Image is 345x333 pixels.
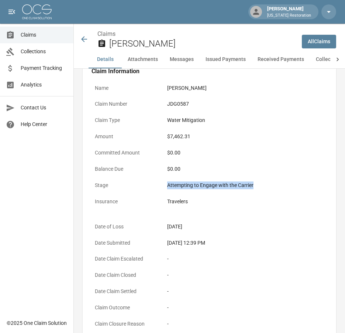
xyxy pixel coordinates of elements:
[92,284,158,299] p: Date Claim Settled
[167,239,324,247] div: [DATE] 12:39 PM
[92,317,158,331] p: Claim Closure Reason
[109,38,296,49] h2: [PERSON_NAME]
[167,181,324,189] div: Attempting to Engage with the Carrier
[21,104,68,112] span: Contact Us
[92,268,158,282] p: Date Claim Closed
[92,162,158,176] p: Balance Due
[92,146,158,160] p: Committed Amount
[167,149,324,157] div: $0.00
[167,288,324,295] div: -
[92,178,158,193] p: Stage
[167,271,324,279] div: -
[92,113,158,128] p: Claim Type
[167,133,324,140] div: $7,462.31
[97,30,115,37] a: Claims
[167,255,324,263] div: -
[167,165,324,173] div: $0.00
[267,13,311,19] p: [US_STATE] Restoration
[122,51,164,68] button: Attachments
[167,223,324,231] div: [DATE]
[302,35,336,48] a: AllClaims
[167,84,324,92] div: [PERSON_NAME]
[97,30,296,38] nav: breadcrumb
[167,198,324,205] div: Travelers
[21,31,68,39] span: Claims
[4,4,19,19] button: open drawer
[22,4,52,19] img: ocs-logo-white-transparent.png
[92,220,158,234] p: Date of Loss
[89,51,330,68] div: anchor tabs
[21,64,68,72] span: Payment Tracking
[167,100,324,108] div: JDG0587
[92,68,327,75] h4: Claim Information
[252,51,310,68] button: Received Payments
[164,51,200,68] button: Messages
[92,252,158,266] p: Date Claim Escalated
[89,51,122,68] button: Details
[92,129,158,144] p: Amount
[167,116,324,124] div: Water Mitigation
[92,194,158,209] p: Insurance
[167,320,324,328] div: -
[92,236,158,250] p: Date Submitted
[7,319,67,327] div: © 2025 One Claim Solution
[200,51,252,68] button: Issued Payments
[21,48,68,55] span: Collections
[21,81,68,89] span: Analytics
[167,304,324,312] div: -
[92,97,158,111] p: Claim Number
[21,120,68,128] span: Help Center
[92,81,158,95] p: Name
[264,5,314,18] div: [PERSON_NAME]
[92,300,158,315] p: Claim Outcome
